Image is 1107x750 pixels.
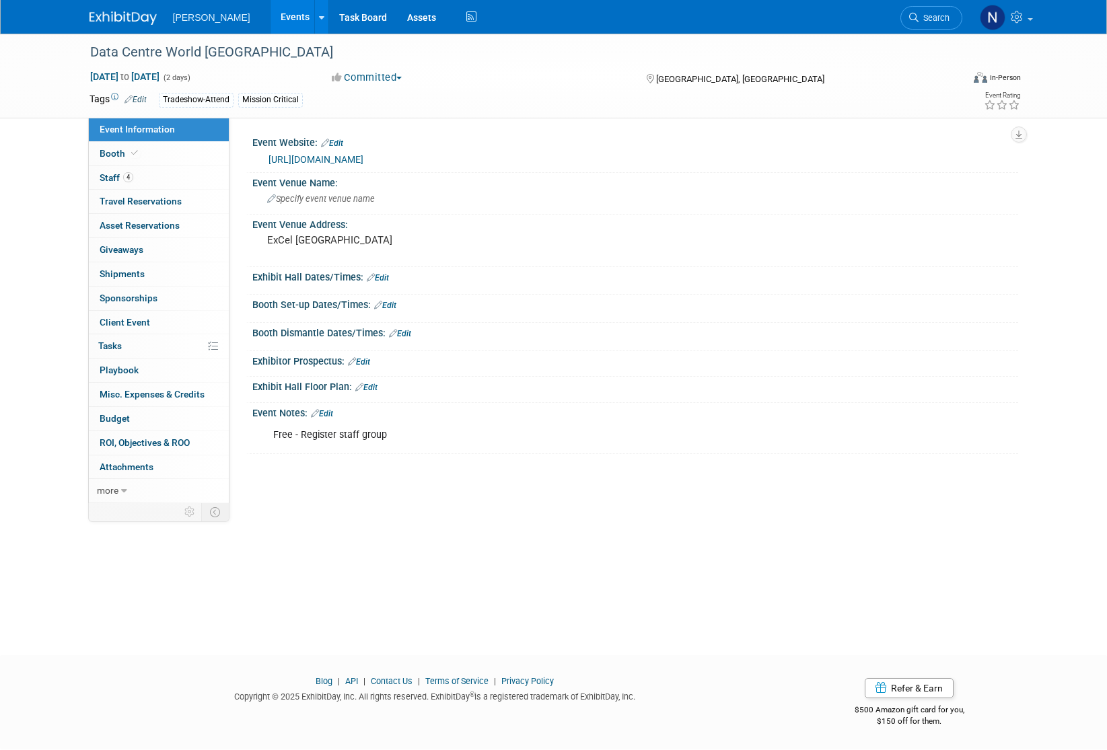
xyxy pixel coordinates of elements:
[321,139,343,148] a: Edit
[89,262,229,286] a: Shipments
[159,93,234,107] div: Tradeshow-Attend
[252,173,1018,190] div: Event Venue Name:
[425,676,489,686] a: Terms of Service
[900,6,962,30] a: Search
[100,461,153,472] span: Attachments
[252,133,1018,150] div: Event Website:
[89,287,229,310] a: Sponsorships
[89,407,229,430] a: Budget
[89,190,229,213] a: Travel Reservations
[252,295,1018,312] div: Booth Set-up Dates/Times:
[389,329,411,338] a: Edit
[131,149,138,157] i: Booth reservation complete
[178,503,202,521] td: Personalize Event Tab Strip
[267,234,557,246] pre: ExCel [GEOGRAPHIC_DATA]
[252,323,1018,340] div: Booth Dismantle Dates/Times:
[100,196,182,207] span: Travel Reservations
[371,676,413,686] a: Contact Us
[269,154,363,165] a: [URL][DOMAIN_NAME]
[327,71,407,85] button: Committed
[90,92,147,108] td: Tags
[89,311,229,334] a: Client Event
[100,293,157,303] span: Sponsorships
[100,413,130,424] span: Budget
[90,11,157,25] img: ExhibitDay
[173,12,250,23] span: [PERSON_NAME]
[316,676,332,686] a: Blog
[334,676,343,686] span: |
[252,377,1018,394] div: Exhibit Hall Floor Plan:
[100,268,145,279] span: Shipments
[162,73,190,82] span: (2 days)
[90,687,781,703] div: Copyright © 2025 ExhibitDay, Inc. All rights reserved. ExhibitDay is a registered trademark of Ex...
[100,244,143,255] span: Giveaways
[656,74,824,84] span: [GEOGRAPHIC_DATA], [GEOGRAPHIC_DATA]
[100,220,180,231] span: Asset Reservations
[100,148,141,159] span: Booth
[89,142,229,165] a: Booth
[470,691,474,698] sup: ®
[89,359,229,382] a: Playbook
[980,5,1005,30] img: Nicky Walker
[89,166,229,190] a: Staff4
[89,238,229,262] a: Giveaways
[348,357,370,367] a: Edit
[100,317,150,328] span: Client Event
[89,455,229,479] a: Attachments
[264,422,870,449] div: Free - Register staff group
[984,92,1020,99] div: Event Rating
[124,95,147,104] a: Edit
[201,503,229,521] td: Toggle Event Tabs
[89,334,229,358] a: Tasks
[355,383,378,392] a: Edit
[311,409,333,418] a: Edit
[252,403,1018,420] div: Event Notes:
[100,437,190,448] span: ROI, Objectives & ROO
[252,267,1018,285] div: Exhibit Hall Dates/Times:
[989,73,1021,83] div: In-Person
[100,365,139,375] span: Playbook
[89,383,229,406] a: Misc. Expenses & Credits
[501,676,554,686] a: Privacy Policy
[90,71,160,83] span: [DATE] [DATE]
[267,194,375,204] span: Specify event venue name
[118,71,131,82] span: to
[974,72,987,83] img: Format-Inperson.png
[98,340,122,351] span: Tasks
[252,351,1018,369] div: Exhibitor Prospectus:
[89,118,229,141] a: Event Information
[100,389,205,400] span: Misc. Expenses & Credits
[801,716,1018,727] div: $150 off for them.
[89,214,229,237] a: Asset Reservations
[97,485,118,496] span: more
[491,676,499,686] span: |
[883,70,1022,90] div: Event Format
[89,431,229,455] a: ROI, Objectives & ROO
[238,93,303,107] div: Mission Critical
[374,301,396,310] a: Edit
[345,676,358,686] a: API
[801,696,1018,726] div: $500 Amazon gift card for you,
[123,172,133,182] span: 4
[919,13,950,23] span: Search
[865,678,954,698] a: Refer & Earn
[100,172,133,183] span: Staff
[415,676,423,686] span: |
[89,479,229,502] a: more
[360,676,369,686] span: |
[252,215,1018,231] div: Event Venue Address:
[85,40,942,65] div: Data Centre World [GEOGRAPHIC_DATA]
[100,124,175,135] span: Event Information
[367,273,389,283] a: Edit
